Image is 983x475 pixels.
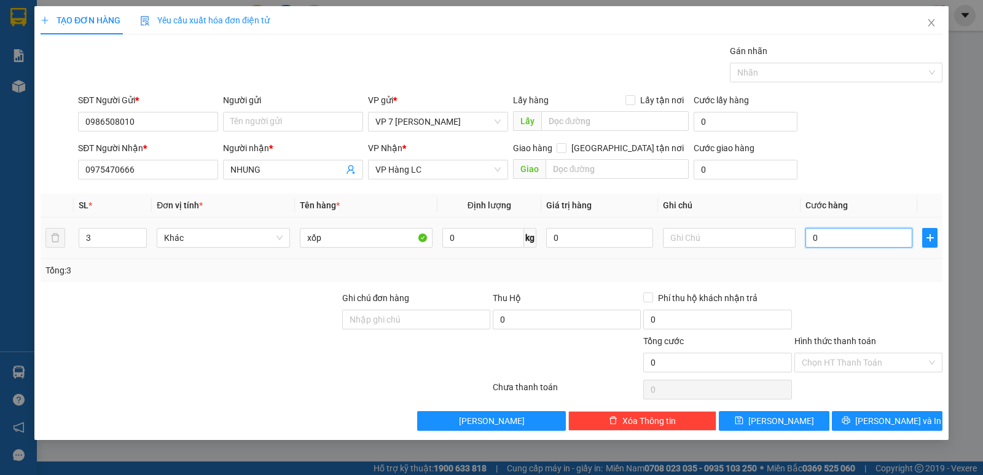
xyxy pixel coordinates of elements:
span: delete [609,416,617,426]
th: Ghi chú [658,194,801,218]
span: Thu Hộ [493,293,521,303]
input: Dọc đường [541,111,689,131]
span: printer [842,416,850,426]
span: save [735,416,743,426]
input: Cước lấy hàng [694,112,797,132]
span: Giao [513,159,546,179]
span: Lấy hàng [513,95,549,105]
input: 0 [546,228,653,248]
span: Lấy tận nơi [635,93,689,107]
button: printer[PERSON_NAME] và In [832,411,942,431]
span: plus [923,233,937,243]
span: kg [524,228,536,248]
label: Cước lấy hàng [694,95,749,105]
span: TẠO ĐƠN HÀNG [41,15,120,25]
span: Lấy [513,111,541,131]
span: SL [79,200,88,210]
span: Định lượng [468,200,511,210]
span: Cước hàng [805,200,848,210]
span: [GEOGRAPHIC_DATA] tận nơi [566,141,689,155]
label: Ghi chú đơn hàng [342,293,410,303]
label: Cước giao hàng [694,143,754,153]
span: VP 7 Phạm Văn Đồng [375,112,501,131]
input: Dọc đường [546,159,689,179]
span: [PERSON_NAME] [459,414,525,428]
div: Tổng: 3 [45,264,380,277]
span: [PERSON_NAME] và In [855,414,941,428]
img: icon [140,16,150,26]
button: delete [45,228,65,248]
span: [PERSON_NAME] [748,414,814,428]
span: user-add [346,165,356,175]
div: SĐT Người Nhận [78,141,218,155]
span: VP Nhận [368,143,402,153]
button: save[PERSON_NAME] [719,411,829,431]
label: Hình thức thanh toán [794,336,876,346]
span: Giá trị hàng [546,200,592,210]
span: Khác [164,229,282,247]
input: Ghi Chú [663,228,796,248]
span: Giao hàng [513,143,552,153]
input: Cước giao hàng [694,160,797,179]
button: Close [914,6,949,41]
span: Xóa Thông tin [622,414,676,428]
input: Ghi chú đơn hàng [342,310,490,329]
label: Gán nhãn [730,46,767,56]
button: [PERSON_NAME] [417,411,565,431]
div: Người gửi [223,93,363,107]
div: Người nhận [223,141,363,155]
span: close [926,18,936,28]
div: VP gửi [368,93,508,107]
span: Phí thu hộ khách nhận trả [653,291,762,305]
span: Đơn vị tính [157,200,203,210]
div: Chưa thanh toán [491,380,642,402]
span: Tổng cước [643,336,684,346]
div: SĐT Người Gửi [78,93,218,107]
button: deleteXóa Thông tin [568,411,716,431]
span: VP Hàng LC [375,160,501,179]
input: VD: Bàn, Ghế [300,228,433,248]
span: Tên hàng [300,200,340,210]
span: Yêu cầu xuất hóa đơn điện tử [140,15,270,25]
span: plus [41,16,49,25]
button: plus [922,228,938,248]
